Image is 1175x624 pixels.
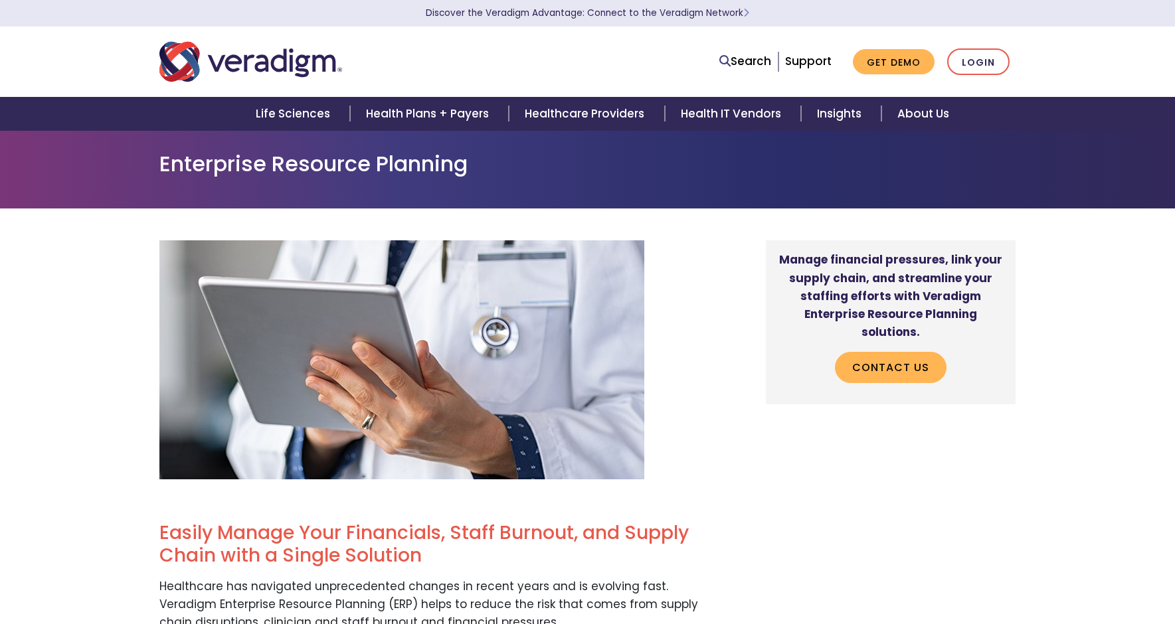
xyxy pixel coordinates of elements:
a: Contact Us [835,352,947,382]
h1: Enterprise Resource Planning [159,151,1016,177]
a: Search [719,52,771,70]
a: About Us [881,97,965,131]
img: Veradigm logo [159,40,342,84]
a: Login [947,48,1010,76]
a: Support [785,53,832,69]
a: Discover the Veradigm Advantage: Connect to the Veradigm NetworkLearn More [426,7,749,19]
a: Health Plans + Payers [350,97,509,131]
a: Insights [801,97,881,131]
h2: Easily Manage Your Financials, Staff Burnout, and Supply Chain with a Single Solution [159,522,702,566]
strong: Manage financial pressures, link your supply chain, and streamline your staffing efforts with Ver... [779,252,1002,340]
a: Health IT Vendors [665,97,801,131]
span: Learn More [743,7,749,19]
a: Healthcare Providers [509,97,664,131]
a: Life Sciences [240,97,350,131]
a: Get Demo [853,49,935,75]
img: Closeup of female doctor in lab coat and stethoscope holding digital tablet, reading patient report. [159,240,644,479]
